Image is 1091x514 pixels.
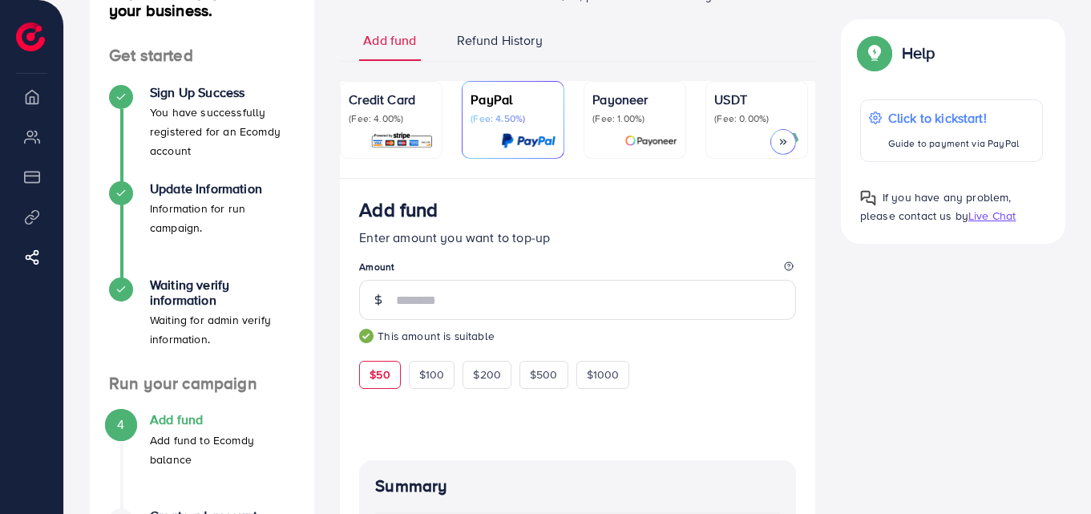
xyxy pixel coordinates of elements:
[150,412,295,427] h4: Add fund
[359,260,796,280] legend: Amount
[860,38,889,67] img: Popup guide
[592,112,677,125] p: (Fee: 1.00%)
[370,132,434,150] img: card
[473,366,501,382] span: $200
[90,412,314,508] li: Add fund
[359,198,438,221] h3: Add fund
[117,415,124,434] span: 4
[349,112,434,125] p: (Fee: 4.00%)
[457,31,543,50] span: Refund History
[349,90,434,109] p: Credit Card
[592,90,677,109] p: Payoneer
[16,22,45,51] img: logo
[888,134,1019,153] p: Guide to payment via PayPal
[624,132,677,150] img: card
[150,85,295,100] h4: Sign Up Success
[587,366,620,382] span: $1000
[90,181,314,277] li: Update Information
[150,431,295,469] p: Add fund to Ecomdy balance
[90,46,314,66] h4: Get started
[375,476,780,496] h4: Summary
[530,366,558,382] span: $500
[419,366,445,382] span: $100
[902,43,935,63] p: Help
[471,112,556,125] p: (Fee: 4.50%)
[714,112,799,125] p: (Fee: 0.00%)
[888,108,1019,127] p: Click to kickstart!
[363,31,416,50] span: Add fund
[150,181,295,196] h4: Update Information
[860,190,876,206] img: Popup guide
[150,277,295,308] h4: Waiting verify information
[501,132,556,150] img: card
[860,189,1012,224] span: If you have any problem, please contact us by
[1023,442,1079,502] iframe: Chat
[359,328,796,344] small: This amount is suitable
[150,103,295,160] p: You have successfully registered for an Ecomdy account
[150,310,295,349] p: Waiting for admin verify information.
[90,85,314,181] li: Sign Up Success
[90,374,314,394] h4: Run your campaign
[359,329,374,343] img: guide
[471,90,556,109] p: PayPal
[359,228,796,247] p: Enter amount you want to top-up
[714,90,799,109] p: USDT
[370,366,390,382] span: $50
[968,208,1016,224] span: Live Chat
[150,199,295,237] p: Information for run campaign.
[90,277,314,374] li: Waiting verify information
[636,408,796,436] iframe: PayPal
